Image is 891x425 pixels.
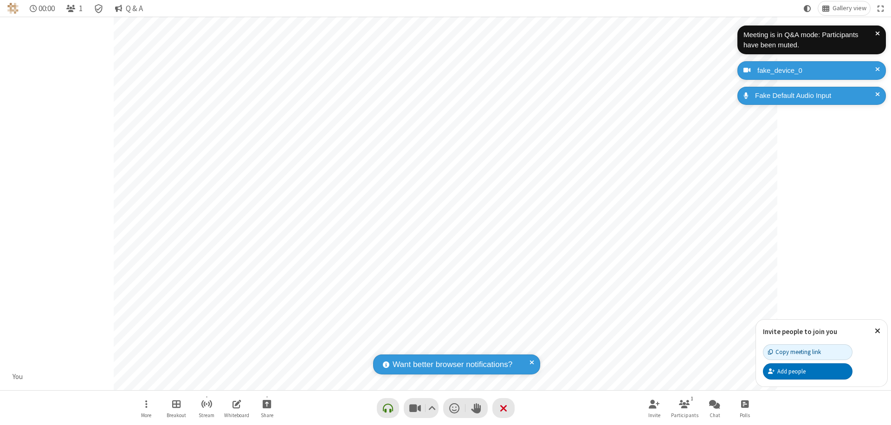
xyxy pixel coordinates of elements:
button: End or leave meeting [492,398,515,418]
button: Manage Breakout Rooms [162,395,190,421]
img: QA Selenium DO NOT DELETE OR CHANGE [7,3,19,14]
button: Open participant list [62,1,86,15]
div: You [9,372,26,382]
span: 1 [79,4,83,13]
button: Q & A [111,1,147,15]
span: Polls [740,412,750,418]
span: 00:00 [39,4,55,13]
span: Whiteboard [224,412,249,418]
div: Meeting details Encryption enabled [90,1,108,15]
button: Change layout [818,1,870,15]
button: Send a reaction [443,398,465,418]
button: Open shared whiteboard [223,395,251,421]
div: fake_device_0 [754,65,879,76]
button: Copy meeting link [763,344,852,360]
button: Using system theme [800,1,815,15]
span: Stream [199,412,214,418]
button: Close popover [868,320,887,342]
button: Open menu [132,395,160,421]
button: Fullscreen [874,1,888,15]
span: Share [261,412,273,418]
span: Participants [671,412,698,418]
div: Copy meeting link [768,348,821,356]
span: Chat [710,412,720,418]
span: Breakout [167,412,186,418]
span: Want better browser notifications? [393,359,512,371]
button: Open poll [731,395,759,421]
div: Timer [26,1,59,15]
button: Stop video (⌘+Shift+V) [404,398,439,418]
button: Raise hand [465,398,488,418]
button: Start sharing [253,395,281,421]
button: Start streaming [193,395,220,421]
button: Video setting [426,398,438,418]
span: More [141,412,151,418]
span: Gallery view [833,5,866,12]
button: Open participant list [671,395,698,421]
div: Meeting is in Q&A mode: Participants have been muted. [743,30,875,51]
label: Invite people to join you [763,327,837,336]
div: Fake Default Audio Input [752,90,879,101]
button: Connect your audio [377,398,399,418]
button: Add people [763,363,852,379]
button: Open chat [701,395,729,421]
span: Invite [648,412,660,418]
span: Q & A [126,4,143,13]
button: Invite participants (⌘+Shift+I) [640,395,668,421]
div: 1 [688,394,696,403]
